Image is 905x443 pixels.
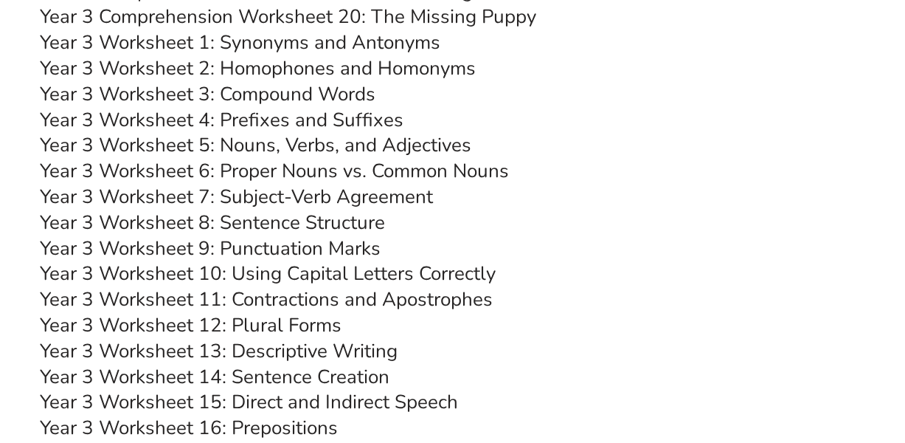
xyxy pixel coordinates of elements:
[40,312,341,338] a: Year 3 Worksheet 12: Plural Forms
[40,261,496,286] a: Year 3 Worksheet 10: Using Capital Letters Correctly
[40,184,433,210] a: Year 3 Worksheet 7: Subject-Verb Agreement
[40,81,375,107] a: Year 3 Worksheet 3: Compound Words
[40,132,471,158] a: Year 3 Worksheet 5: Nouns, Verbs, and Adjectives
[40,338,398,364] a: Year 3 Worksheet 13: Descriptive Writing
[40,107,403,133] a: Year 3 Worksheet 4: Prefixes and Suffixes
[40,210,385,236] a: Year 3 Worksheet 8: Sentence Structure
[40,30,440,55] a: Year 3 Worksheet 1: Synonyms and Antonyms
[40,415,338,441] a: Year 3 Worksheet 16: Prepositions
[659,276,905,443] iframe: Chat Widget
[40,236,381,261] a: Year 3 Worksheet 9: Punctuation Marks
[40,286,493,312] a: Year 3 Worksheet 11: Contractions and Apostrophes
[40,158,509,184] a: Year 3 Worksheet 6: Proper Nouns vs. Common Nouns
[40,4,536,30] a: Year 3 Comprehension Worksheet 20: The Missing Puppy
[40,55,476,81] a: Year 3 Worksheet 2: Homophones and Homonyms
[40,389,458,415] a: Year 3 Worksheet 15: Direct and Indirect Speech
[40,364,389,390] a: Year 3 Worksheet 14: Sentence Creation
